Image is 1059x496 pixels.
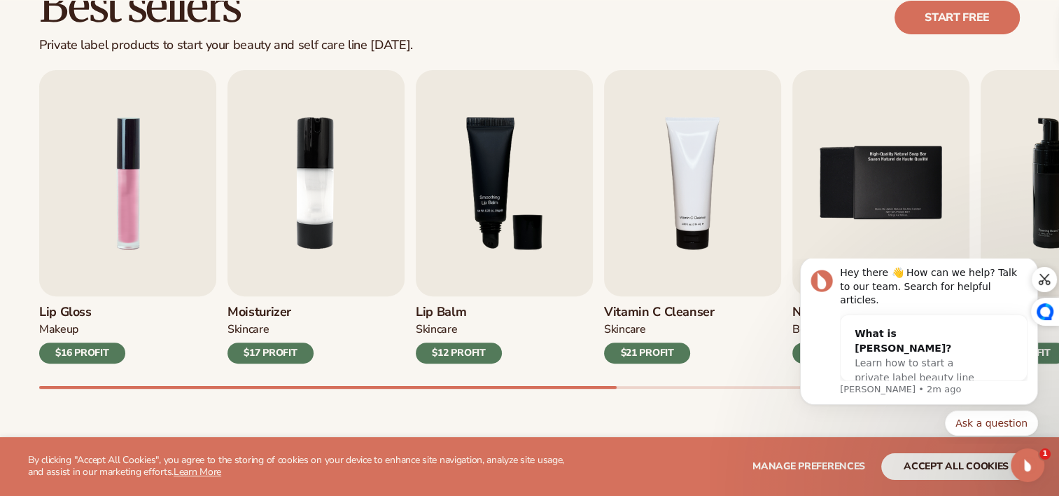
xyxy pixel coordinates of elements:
[416,343,502,364] div: $12 PROFIT
[895,1,1020,34] a: Start free
[604,305,715,320] h3: Vitamin C Cleanser
[28,455,575,478] p: By clicking "Accept All Cookies", you agree to the storing of cookies on your device to enhance s...
[39,343,125,364] div: $16 PROFIT
[227,70,405,364] a: 2 / 9
[61,125,248,137] p: Message from Lee, sent 2m ago
[416,70,593,364] a: 3 / 9
[881,453,1031,480] button: accept all cookies
[21,152,259,177] div: Quick reply options
[39,38,413,53] div: Private label products to start your beauty and self care line [DATE].
[752,453,865,480] button: Manage preferences
[604,343,690,364] div: $21 PROFIT
[62,57,220,153] div: What is [PERSON_NAME]?Learn how to start a private label beauty line with [PERSON_NAME]
[76,68,206,97] div: What is [PERSON_NAME]?
[61,8,248,123] div: Message content
[39,70,216,364] a: 1 / 9
[76,99,195,139] span: Learn how to start a private label beauty line with [PERSON_NAME]
[416,322,457,337] div: SKINCARE
[61,8,248,49] div: Hey there 👋 How can we help? Talk to our team. Search for helpful articles.
[1011,448,1044,482] iframe: Intercom live chat
[39,305,125,320] h3: Lip Gloss
[31,11,54,34] img: Profile image for Lee
[792,70,969,364] a: 5 / 9
[604,322,645,337] div: Skincare
[39,322,78,337] div: MAKEUP
[227,322,269,337] div: SKINCARE
[174,465,221,478] a: Learn More
[227,305,314,320] h3: Moisturizer
[779,259,1059,444] iframe: Intercom notifications message
[227,343,314,364] div: $17 PROFIT
[752,460,865,473] span: Manage preferences
[416,305,502,320] h3: Lip Balm
[604,70,781,364] a: 4 / 9
[166,152,259,177] button: Quick reply: Ask a question
[1039,448,1051,460] span: 1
